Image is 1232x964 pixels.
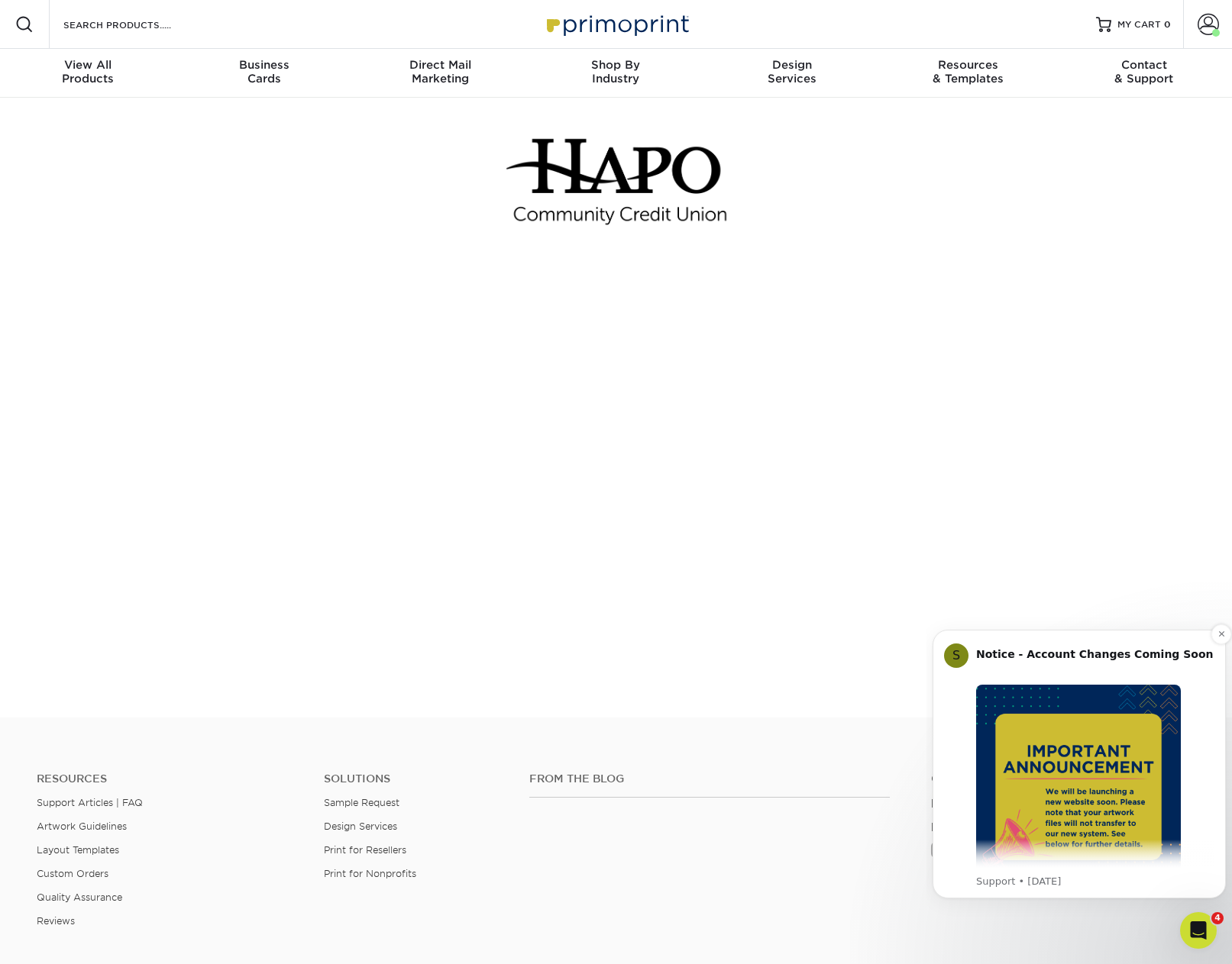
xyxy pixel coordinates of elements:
[37,844,119,856] a: Layout Templates
[37,915,75,927] a: Reviews
[529,772,890,785] h4: From the Blog
[1180,912,1217,949] iframe: Intercom live chat
[37,821,127,832] a: Artwork Guidelines
[704,58,880,72] span: Design
[37,797,143,808] a: Support Articles | FAQ
[176,49,351,98] a: BusinessCards
[880,58,1056,72] span: Resources
[704,58,880,85] div: Services
[324,844,406,856] a: Print for Resellers
[926,607,1232,923] iframe: Intercom notifications message
[176,58,351,72] span: Business
[704,49,880,98] a: DesignServices
[528,58,703,72] span: Shop By
[324,772,506,785] h4: Solutions
[352,58,528,85] div: Marketing
[37,891,122,903] a: Quality Assurance
[176,58,351,85] div: Cards
[1056,58,1232,72] span: Contact
[880,58,1056,85] div: & Templates
[37,772,301,785] h4: Resources
[540,8,693,40] img: Primoprint
[1164,19,1171,30] span: 0
[352,58,528,72] span: Direct Mail
[324,797,399,808] a: Sample Request
[62,15,211,34] input: SEARCH PRODUCTS.....
[1117,18,1161,31] span: MY CART
[324,868,416,879] a: Print for Nonprofits
[1056,58,1232,85] div: & Support
[324,821,397,832] a: Design Services
[880,49,1056,98] a: Resources& Templates
[528,49,703,98] a: Shop ByIndustry
[528,58,703,85] div: Industry
[502,134,731,230] img: Hapo Community Credit Union
[1211,912,1224,924] span: 4
[1056,49,1232,98] a: Contact& Support
[352,49,528,98] a: Direct MailMarketing
[37,868,108,879] a: Custom Orders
